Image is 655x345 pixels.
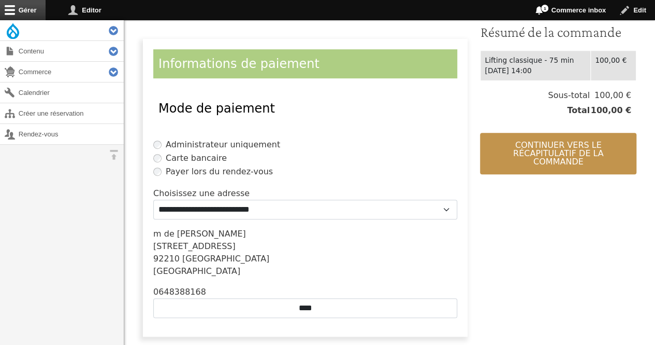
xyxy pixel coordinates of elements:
[158,57,319,71] span: Informations de paiement
[182,254,269,264] span: [GEOGRAPHIC_DATA]
[485,55,586,66] div: Lifting classique - 75 min
[548,89,590,102] span: Sous-total
[541,4,549,12] span: 1
[480,133,636,174] button: Continuer vers le récapitulatif de la commande
[104,145,124,165] button: Orientation horizontale
[166,165,273,178] label: Payer lors du rendez-vous
[485,66,531,75] time: [DATE] 14:00
[153,229,162,239] span: m
[158,101,275,116] span: Mode de paiement
[164,229,246,239] span: de [PERSON_NAME]
[590,89,631,102] span: 100,00 €
[153,286,457,298] div: 0648388168
[591,50,636,80] td: 100,00 €
[166,139,280,151] label: Administrateur uniquement
[166,152,227,164] label: Carte bancaire
[153,187,250,200] label: Choisissez une adresse
[567,104,590,117] span: Total
[153,254,180,264] span: 92210
[480,23,636,41] h3: Résumé de la commande
[153,266,240,276] span: [GEOGRAPHIC_DATA]
[590,104,631,117] span: 100,00 €
[153,241,236,251] span: [STREET_ADDRESS]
